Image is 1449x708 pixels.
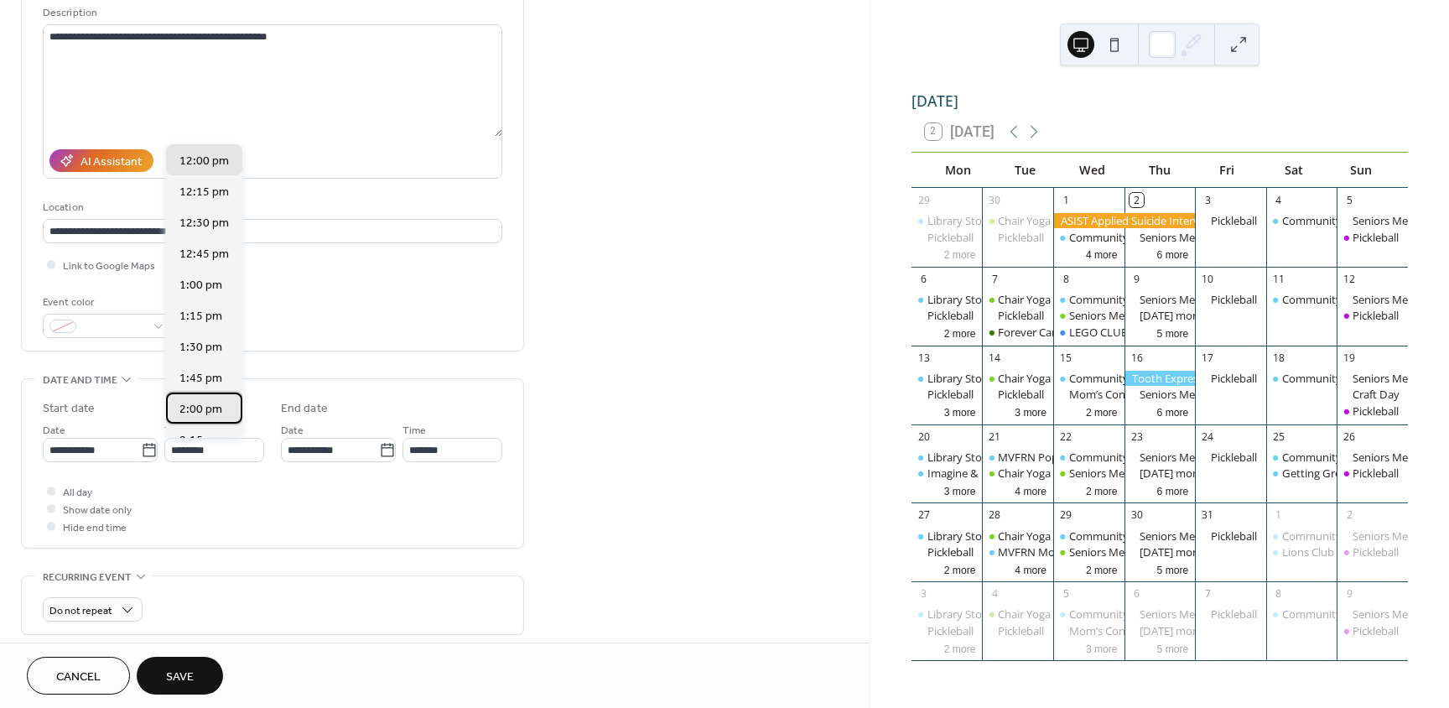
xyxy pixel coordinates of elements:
div: Seniors Meal Program Pick Up [1069,466,1219,481]
div: Thursday morning coffee [1124,466,1196,481]
div: Chair Yoga [982,213,1053,228]
div: Chair Yoga [982,371,1053,386]
div: Community Closet (The Attic) [1053,528,1124,544]
div: Pickleball [1337,466,1408,481]
div: 5 [1343,193,1357,207]
span: Time [402,422,426,440]
div: Tue [992,153,1059,187]
div: Imagine & Explore: No-School Adventures [911,466,983,481]
div: [DATE] morning coffee [1140,544,1252,560]
span: 12:00 pm [179,153,229,170]
div: Seniors Meal Program Pick Up [1124,450,1196,465]
button: 2 more [1079,482,1124,498]
div: Mon [925,153,992,187]
div: 9 [1130,272,1144,286]
div: Pickleball [1211,450,1257,465]
div: Fri [1193,153,1260,187]
div: Community Closet (The Attic) [1053,450,1124,465]
div: Lions Club Annual Garage Sale & Charity Auction [1266,544,1337,560]
div: Pickleball [927,387,974,402]
div: 4 [1271,193,1285,207]
button: 3 more [1079,640,1124,656]
div: Community Closet (The Attic) [1282,371,1428,386]
span: Hide end time [63,519,127,537]
div: Sat [1260,153,1327,187]
div: 18 [1271,351,1285,365]
div: Seniors Meal Program Pick Up [1124,292,1196,307]
div: Getting Groovy with the Travelling Mabels [1266,466,1337,481]
div: Pickleball [1337,544,1408,560]
div: 15 [1059,351,1073,365]
button: 5 more [1150,561,1196,577]
div: 17 [1201,351,1215,365]
div: Community Closet (The Attic) [1282,213,1428,228]
div: Mom’s Connect [1053,387,1124,402]
div: Seniors Meal Program Pick Up [1337,528,1408,544]
div: 16 [1130,351,1144,365]
div: 29 [917,193,931,207]
div: Pickleball [1211,292,1257,307]
div: Seniors Meal Program Pick Up [1124,230,1196,245]
button: 6 more [1150,246,1196,262]
div: Mom’s Connect [1069,387,1147,402]
div: Seniors Meal Program Pick Up [1140,606,1290,622]
div: Thursday morning coffee [1124,544,1196,560]
button: 2 more [937,640,983,656]
span: Show date only [63,502,132,519]
div: Seniors Meal Program Pick Up [1053,308,1124,323]
div: Pickleball [982,308,1053,323]
div: Seniors Meal Program Pick Up [1337,213,1408,228]
div: Community Closet (The Attic) [1282,450,1428,465]
div: [DATE] morning coffee [1140,623,1252,638]
div: Community Closet (The Attic) [1053,292,1124,307]
div: 11 [1271,272,1285,286]
div: Event color [43,294,169,311]
div: Pickleball [1211,528,1257,544]
span: Link to Google Maps [63,258,155,275]
span: 2:15 pm [179,432,222,450]
div: MVFRN Mobile Hub [998,544,1097,560]
div: Community Closet (The Attic) [1069,292,1215,307]
div: Pickleball [998,230,1044,245]
div: Community Closet (The Attic) [1266,528,1337,544]
div: Pickleball [911,387,983,402]
div: 12 [1343,272,1357,286]
span: Recurring event [43,569,132,586]
div: 19 [1343,351,1357,365]
span: 1:00 pm [179,277,222,294]
div: Pickleball [1353,466,1399,481]
div: Library Story Time [911,213,983,228]
div: Library Story Time [911,606,983,622]
div: Chair Yoga [998,466,1051,481]
div: Chair Yoga [982,528,1053,544]
div: 8 [1059,272,1073,286]
div: Library Story Time [927,213,1019,228]
div: 8 [1271,587,1285,601]
div: Chair Yoga [998,528,1051,544]
button: 5 more [1150,640,1196,656]
div: Community Closet (The Attic) [1069,606,1215,622]
button: 5 more [1150,325,1196,341]
div: 21 [988,429,1002,444]
div: Pickleball [1337,623,1408,638]
button: 2 more [937,246,983,262]
div: 22 [1059,429,1073,444]
div: Pickleball [998,623,1044,638]
div: Sun [1327,153,1394,187]
div: Library Story Time [927,606,1019,622]
div: Community Closet (The Attic) [1266,213,1337,228]
div: Chair Yoga [982,466,1053,481]
div: Chair Yoga [982,606,1053,622]
div: 3 [917,587,931,601]
div: Mom’s Connect [1053,623,1124,638]
span: All day [63,484,92,502]
div: Seniors Meal Program Pick Up [1140,387,1290,402]
div: Community Closet (The Attic) [1266,450,1337,465]
div: 30 [1130,508,1144,523]
div: Community Closet (The Attic) [1266,292,1337,307]
div: 29 [1059,508,1073,523]
span: 1:15 pm [179,308,222,325]
div: Pickleball [1195,371,1266,386]
div: Library Story Time [927,528,1019,544]
div: Pickleball [1353,230,1399,245]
